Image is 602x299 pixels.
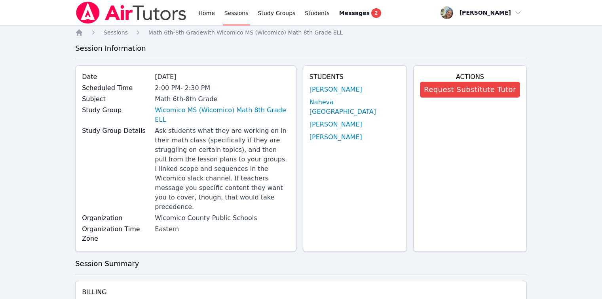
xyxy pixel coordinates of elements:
button: Request Substitute Tutor [420,82,520,98]
div: 2:00 PM - 2:30 PM [155,83,290,93]
a: [PERSON_NAME] [310,120,362,129]
h3: Session Information [75,43,527,54]
a: Math 6th-8th Gradewith Wicomico MS (Wicomico) Math 8th Grade ELL [148,29,343,36]
label: Scheduled Time [82,83,150,93]
h4: Billing [82,287,520,297]
span: Messages [339,9,370,17]
div: [DATE] [155,72,290,82]
label: Study Group [82,105,150,115]
div: Eastern [155,224,290,234]
h4: Actions [420,72,520,82]
h4: Students [310,72,400,82]
h3: Session Summary [75,258,527,269]
a: [PERSON_NAME] [310,132,362,142]
a: Wicomico MS (Wicomico) Math 8th Grade ELL [155,105,290,125]
label: Study Group Details [82,126,150,136]
nav: Breadcrumb [75,29,527,36]
span: Math 6th-8th Grade with Wicomico MS (Wicomico) Math 8th Grade ELL [148,29,343,36]
label: Date [82,72,150,82]
a: Sessions [104,29,128,36]
span: 2 [371,8,381,18]
div: Ask students what they are working on in their math class (specifically if they are struggling on... [155,126,290,212]
div: Math 6th-8th Grade [155,94,290,104]
div: Wicomico County Public Schools [155,213,290,223]
a: Naheva [GEOGRAPHIC_DATA] [310,98,400,117]
label: Organization [82,213,150,223]
img: Air Tutors [75,2,187,24]
label: Subject [82,94,150,104]
a: [PERSON_NAME] [310,85,362,94]
label: Organization Time Zone [82,224,150,243]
